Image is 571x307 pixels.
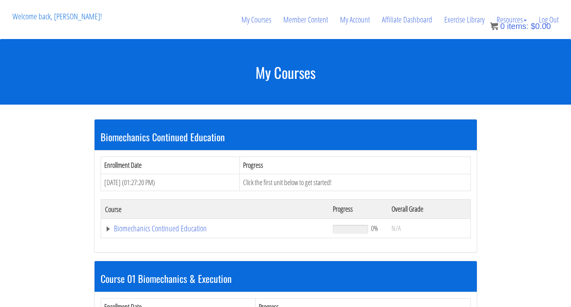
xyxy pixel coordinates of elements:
span: $ [531,22,535,31]
span: items: [507,22,528,31]
h3: Biomechanics Continued Education [101,132,471,142]
th: Progress [240,157,470,174]
a: My Courses [235,0,277,39]
td: N/A [388,219,470,238]
a: 0 items: $0.00 [490,22,551,31]
th: Course [101,200,329,219]
th: Progress [329,200,387,219]
th: Enrollment Date [101,157,240,174]
th: Overall Grade [388,200,470,219]
span: 0 [500,22,505,31]
a: Affiliate Dashboard [376,0,438,39]
p: Welcome back, [PERSON_NAME]! [6,0,108,33]
td: [DATE] (01:27:20 PM) [101,174,240,191]
a: Biomechanics Continued Education [105,225,325,233]
a: Resources [491,0,533,39]
h3: Course 01 Biomechanics & Execution [101,273,471,284]
td: Click the first unit below to get started! [240,174,470,191]
a: Log Out [533,0,565,39]
span: 0% [371,224,378,233]
a: Member Content [277,0,334,39]
bdi: 0.00 [531,22,551,31]
img: icon11.png [490,22,498,30]
a: My Account [334,0,376,39]
a: Exercise Library [438,0,491,39]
